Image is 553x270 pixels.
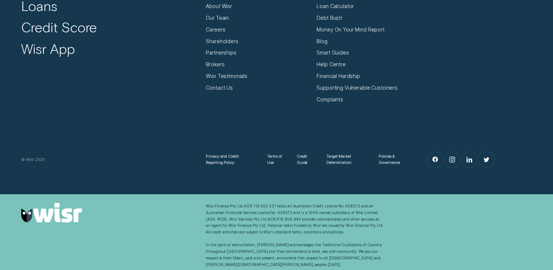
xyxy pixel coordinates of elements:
a: Supporting Vulnerable Customers [317,85,398,91]
a: Help Centre [317,61,345,68]
a: Complaints [317,96,343,103]
a: Money On Your Mind Report [317,26,384,33]
a: Privacy and Credit Reporting Policy [206,153,255,166]
a: Blog [317,38,327,45]
a: Instagram [444,152,460,167]
a: Partnerships [206,49,236,56]
a: Policies & Governance [379,153,409,166]
a: Loan Calculator [317,3,354,10]
a: About Wisr [206,3,232,10]
a: Credit Score [21,19,97,35]
a: Brokers [206,61,224,68]
div: © Wisr 2025 [18,157,203,163]
a: Smart Guides [317,49,349,56]
a: Wisr App [21,40,75,57]
a: Credit Guide [297,153,315,166]
img: Wisr [21,203,82,222]
a: Debt Bustr [317,15,342,21]
a: Shareholders [206,38,238,45]
a: Wisr Testimonials [206,73,247,79]
a: Financial Hardship [317,73,360,79]
a: Careers [206,26,225,33]
a: Our Team [206,15,229,21]
a: LinkedIn [462,152,477,167]
a: Terms of Use [267,153,285,166]
a: Twitter [479,152,494,167]
a: Contact Us [206,85,233,91]
div: Wisr Finance Pty Ltd ACN 119 503 221 holds an Australian Credit Licence No. 458572 and an Austral... [206,203,384,268]
a: Facebook [427,152,443,167]
a: Target Market Determination [326,153,367,166]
